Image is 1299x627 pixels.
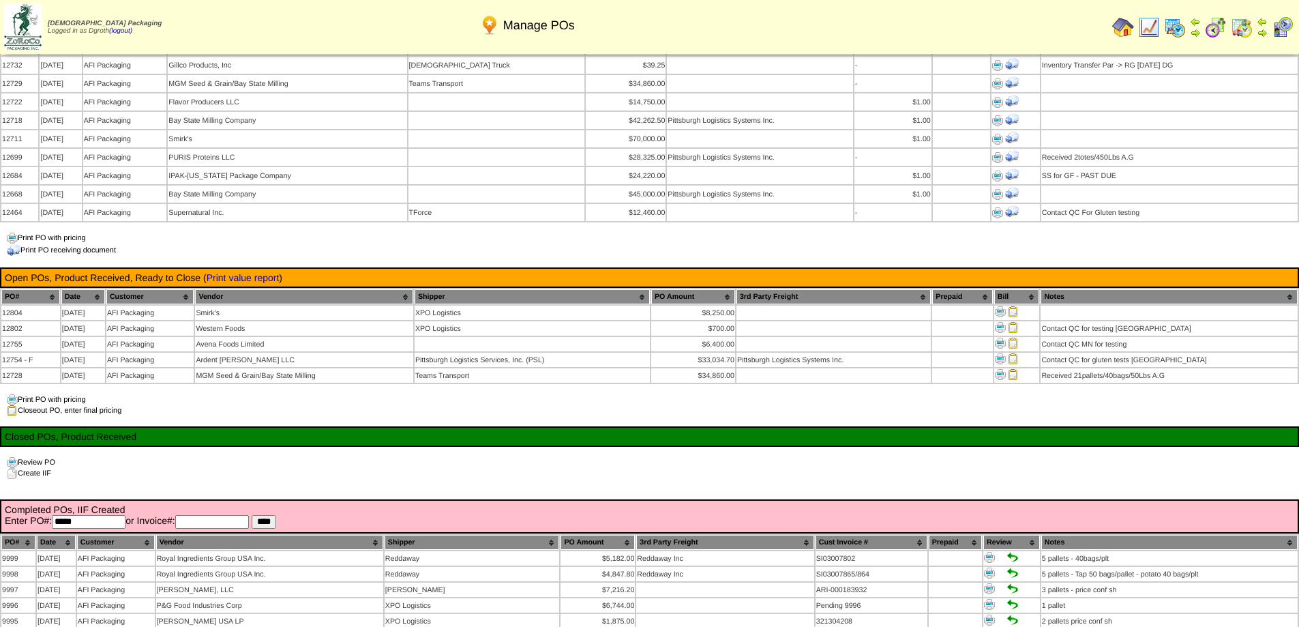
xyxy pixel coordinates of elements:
[1007,599,1018,610] img: Set to Handled
[168,186,406,203] td: Bay State Milling Company
[1,306,60,320] td: 12804
[586,98,665,106] div: $14,750.00
[4,4,42,50] img: zoroco-logo-small.webp
[7,394,18,405] img: print.gif
[1005,205,1019,218] img: Print Receiving Document
[83,57,167,74] td: AFI Packaging
[1008,369,1019,380] img: Close PO
[48,20,162,27] span: [DEMOGRAPHIC_DATA] Packaging
[61,306,105,320] td: [DATE]
[1041,149,1298,166] td: Received 2totes/450Lbs A.G
[83,130,167,147] td: AFI Packaging
[1,368,60,383] td: 12728
[1005,186,1019,200] img: Print Receiving Document
[1,57,38,74] td: 12732
[195,306,413,320] td: Smirk's
[1041,535,1298,550] th: Notes
[385,583,560,597] td: [PERSON_NAME]
[1,353,60,367] td: 12754 - F
[40,93,81,111] td: [DATE]
[4,504,1295,529] td: Completed POs, IIF Created
[1,93,38,111] td: 12722
[195,289,413,304] th: Vendor
[561,586,634,594] div: $7,216.20
[168,167,406,184] td: IPAK-[US_STATE] Package Company
[408,57,584,74] td: [DEMOGRAPHIC_DATA] Truck
[48,20,162,35] span: Logged in as Dgroth
[61,353,105,367] td: [DATE]
[561,570,634,579] div: $4,847.80
[855,98,931,106] div: $1.00
[195,337,413,351] td: Avena Foods Limited
[40,130,81,147] td: [DATE]
[636,535,813,550] th: 3rd Party Freight
[586,190,665,199] div: $45,000.00
[652,356,734,364] div: $33,034.70
[651,289,735,304] th: PO Amount
[1041,57,1298,74] td: Inventory Transfer Par -> RG [DATE] DG
[1041,337,1298,351] td: Contact QC MN for testing
[83,149,167,166] td: AFI Packaging
[1,112,38,129] td: 12718
[1164,16,1186,38] img: calendarprod.gif
[1,598,35,613] td: 9996
[385,535,560,550] th: Shipper
[1190,27,1201,38] img: arrowright.gif
[1041,353,1298,367] td: Contact QC for gluten tests [GEOGRAPHIC_DATA]
[992,115,1003,126] img: Print
[1,149,38,166] td: 12699
[992,134,1003,145] img: Print
[1,583,35,597] td: 9997
[168,149,406,166] td: PURIS Proteins LLC
[1007,552,1018,563] img: Set to Handled
[984,599,995,610] img: Print
[385,598,560,613] td: XPO Logistics
[1005,149,1019,163] img: Print Receiving Document
[40,112,81,129] td: [DATE]
[1005,131,1019,145] img: Print Receiving Document
[1,567,35,581] td: 9998
[106,337,194,351] td: AFI Packaging
[1,289,60,304] th: PO#
[1,75,38,92] td: 12729
[1041,321,1298,336] td: Contact QC for testing [GEOGRAPHIC_DATA]
[561,535,635,550] th: PO Amount
[37,583,76,597] td: [DATE]
[992,152,1003,163] img: Print
[1231,16,1253,38] img: calendarinout.gif
[168,93,406,111] td: Flavor Producers LLC
[995,338,1006,349] img: Print
[4,272,1295,284] td: Open POs, Product Received, Ready to Close ( )
[1041,289,1298,304] th: Notes
[207,272,280,283] a: Print value report
[156,583,383,597] td: [PERSON_NAME], LLC
[168,75,406,92] td: MGM Seed & Grain/Bay State Milling
[1,535,35,550] th: PO#
[1205,16,1227,38] img: calendarblend.gif
[992,97,1003,108] img: Print
[636,567,813,581] td: Reddaway Inc
[83,204,167,221] td: AFI Packaging
[106,353,194,367] td: AFI Packaging
[77,535,155,550] th: Customer
[77,583,155,597] td: AFI Packaging
[4,431,1295,443] td: Closed POs, Product Received
[992,171,1003,181] img: Print
[816,567,927,581] td: SI03007865/864
[984,583,995,594] img: Print
[83,93,167,111] td: AFI Packaging
[1008,306,1019,317] img: Close PO
[385,551,560,566] td: Reddaway
[168,130,406,147] td: Smirk's
[408,204,584,221] td: TForce
[586,117,665,125] div: $42,262.50
[1138,16,1160,38] img: line_graph.gif
[40,204,81,221] td: [DATE]
[415,289,650,304] th: Shipper
[992,60,1003,71] img: Print
[503,18,575,33] span: Manage POs
[7,233,18,244] img: print.gif
[1041,368,1298,383] td: Received 21pallets/40bags/50Lbs A.G
[1007,568,1018,579] img: Set to Handled
[995,306,1006,317] img: Print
